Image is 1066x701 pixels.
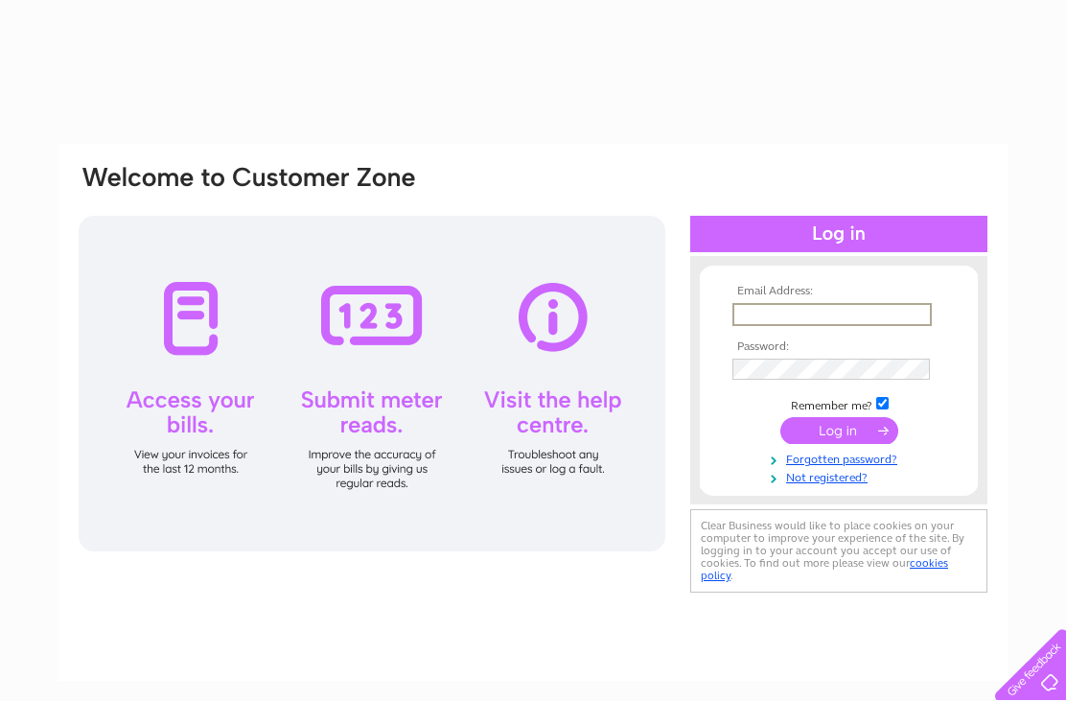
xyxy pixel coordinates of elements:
a: cookies policy [701,556,948,582]
td: Remember me? [728,394,950,413]
div: Clear Business would like to place cookies on your computer to improve your experience of the sit... [690,509,987,593]
th: Email Address: [728,285,950,298]
a: Forgotten password? [732,449,950,467]
a: Not registered? [732,467,950,485]
th: Password: [728,340,950,354]
input: Submit [780,417,898,444]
